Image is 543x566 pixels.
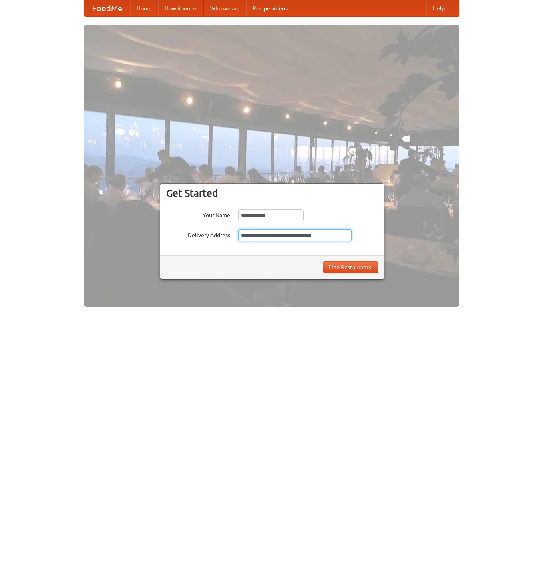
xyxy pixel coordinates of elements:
label: Delivery Address [166,229,230,239]
a: How it works [158,0,204,16]
a: Home [130,0,158,16]
h3: Get Started [166,187,378,199]
a: Help [426,0,451,16]
button: Find Restaurants! [323,261,378,273]
a: FoodMe [84,0,130,16]
label: Your Name [166,209,230,219]
a: Recipe videos [246,0,294,16]
a: Who we are [204,0,246,16]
